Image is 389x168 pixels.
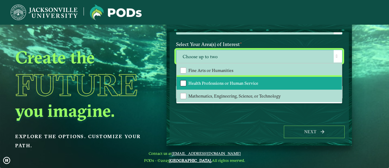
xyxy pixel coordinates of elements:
label: Select Your Area(s) of Interest [171,39,347,50]
button: Next [284,126,345,138]
p: Explore the options. Customize your path. [15,132,152,150]
h2: you imagine. [15,100,152,121]
p: Maximum 2 selections are allowed [176,65,343,70]
span: Health Professions or Human Service [188,80,258,86]
sup: ⋆ [176,64,178,68]
span: Fine Arts or Humanities [188,68,233,73]
label: Enter your email below to receive a summary of the POD that you create. [171,74,347,86]
input: Enter your email [176,86,343,99]
li: Mathematics, Engineering, Science, or Technology [177,90,342,102]
li: Health Professions or Human Service [177,77,342,90]
sup: ⋆ [240,41,242,45]
span: Mathematics, Engineering, Science, or Technology [188,93,281,99]
li: Fine Arts or Humanities [177,64,342,77]
img: Jacksonville University logo [90,5,142,20]
img: Jacksonville University logo [11,5,77,20]
span: Choose up to two [176,50,342,63]
span: PODs - ©2025 All rights reserved. [144,158,245,163]
h1: Future [15,70,152,100]
span: Contact us at [144,151,245,156]
h2: Create the [15,47,152,68]
a: [GEOGRAPHIC_DATA]. [169,158,212,163]
a: [EMAIL_ADDRESS][DOMAIN_NAME] [172,151,241,156]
